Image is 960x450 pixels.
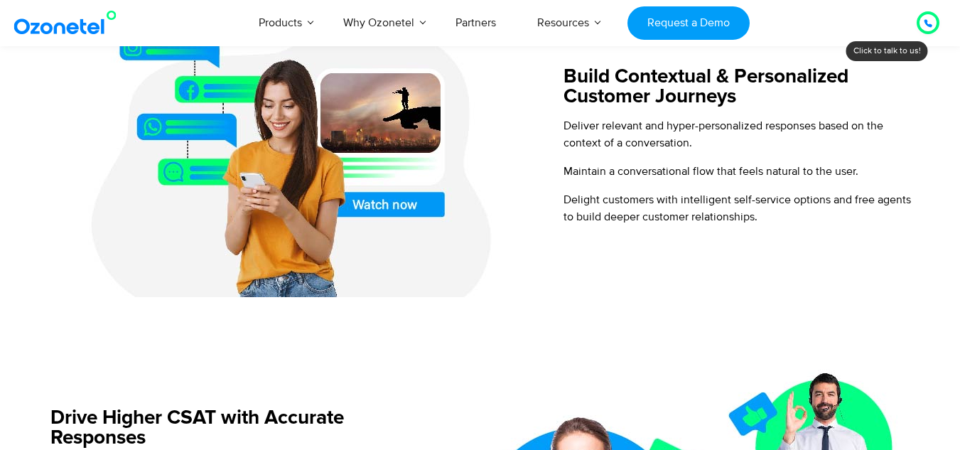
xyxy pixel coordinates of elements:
span: Delight customers with intelligent self-service options and free agents to build deeper customer ... [563,193,911,224]
h5: Build Contextual & Personalized Customer Journeys [563,67,922,107]
span: Maintain a conversational flow that feels natural to the user. [563,164,858,178]
h5: Drive Higher CSAT with Accurate Responses [50,408,416,448]
span: Deliver relevant and hyper-personalized responses based on the context of a conversation. [563,119,883,150]
a: Request a Demo [627,6,749,40]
